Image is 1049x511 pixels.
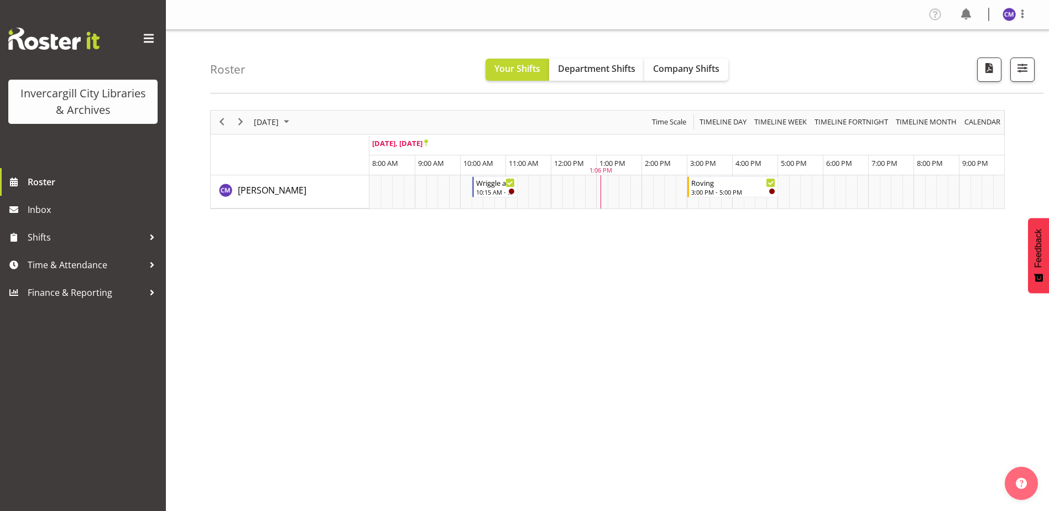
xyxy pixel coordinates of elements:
h4: Roster [210,63,246,76]
div: next period [231,111,250,134]
span: 8:00 AM [372,158,398,168]
span: Timeline Week [753,115,808,129]
span: 8:00 PM [917,158,943,168]
span: Timeline Month [895,115,958,129]
img: Rosterit website logo [8,28,100,50]
span: [PERSON_NAME] [238,184,306,196]
span: 9:00 PM [962,158,988,168]
button: Timeline Day [698,115,749,129]
button: Previous [215,115,229,129]
button: Department Shifts [549,59,644,81]
div: Chamique Mamolo"s event - Roving Begin From Monday, September 22, 2025 at 3:00:00 PM GMT+12:00 En... [687,176,778,197]
button: Time Scale [650,115,688,129]
span: 11:00 AM [509,158,539,168]
div: 10:15 AM - 11:15 AM [476,187,515,196]
span: Feedback [1034,229,1043,268]
span: 5:00 PM [781,158,807,168]
span: 4:00 PM [735,158,761,168]
span: 12:00 PM [554,158,584,168]
span: 3:00 PM [690,158,716,168]
span: [DATE], [DATE] [372,138,428,148]
span: Inbox [28,201,160,218]
span: 2:00 PM [645,158,671,168]
div: Wriggle and Rhyme [476,177,515,188]
span: Finance & Reporting [28,284,144,301]
div: 1:06 PM [589,166,612,175]
span: Time Scale [651,115,687,129]
button: Timeline Month [894,115,959,129]
button: Company Shifts [644,59,728,81]
button: Download a PDF of the roster for the current day [977,58,1001,82]
div: September 22, 2025 [250,111,296,134]
span: Your Shifts [494,62,540,75]
button: Feedback - Show survey [1028,218,1049,293]
span: Department Shifts [558,62,635,75]
span: Timeline Day [698,115,748,129]
img: help-xxl-2.png [1016,478,1027,489]
span: 9:00 AM [418,158,444,168]
span: 7:00 PM [871,158,897,168]
div: previous period [212,111,231,134]
td: Chamique Mamolo resource [211,175,369,208]
button: September 2025 [252,115,294,129]
span: 6:00 PM [826,158,852,168]
span: Company Shifts [653,62,719,75]
span: Timeline Fortnight [813,115,889,129]
span: calendar [963,115,1001,129]
div: Roving [691,177,775,188]
img: chamique-mamolo11658.jpg [1003,8,1016,21]
button: Filter Shifts [1010,58,1035,82]
button: Your Shifts [486,59,549,81]
div: Chamique Mamolo"s event - Wriggle and Rhyme Begin From Monday, September 22, 2025 at 10:15:00 AM ... [472,176,518,197]
button: Fortnight [813,115,890,129]
span: Roster [28,174,160,190]
div: Invercargill City Libraries & Archives [19,85,147,118]
span: 1:00 PM [599,158,625,168]
span: Time & Attendance [28,257,144,273]
span: 10:00 AM [463,158,493,168]
span: [DATE] [253,115,280,129]
button: Next [233,115,248,129]
div: 3:00 PM - 5:00 PM [691,187,775,196]
span: Shifts [28,229,144,246]
button: Month [963,115,1003,129]
button: Timeline Week [753,115,809,129]
table: Timeline Day of September 22, 2025 [369,175,1004,208]
a: [PERSON_NAME] [238,184,306,197]
div: Timeline Day of September 22, 2025 [210,110,1005,209]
